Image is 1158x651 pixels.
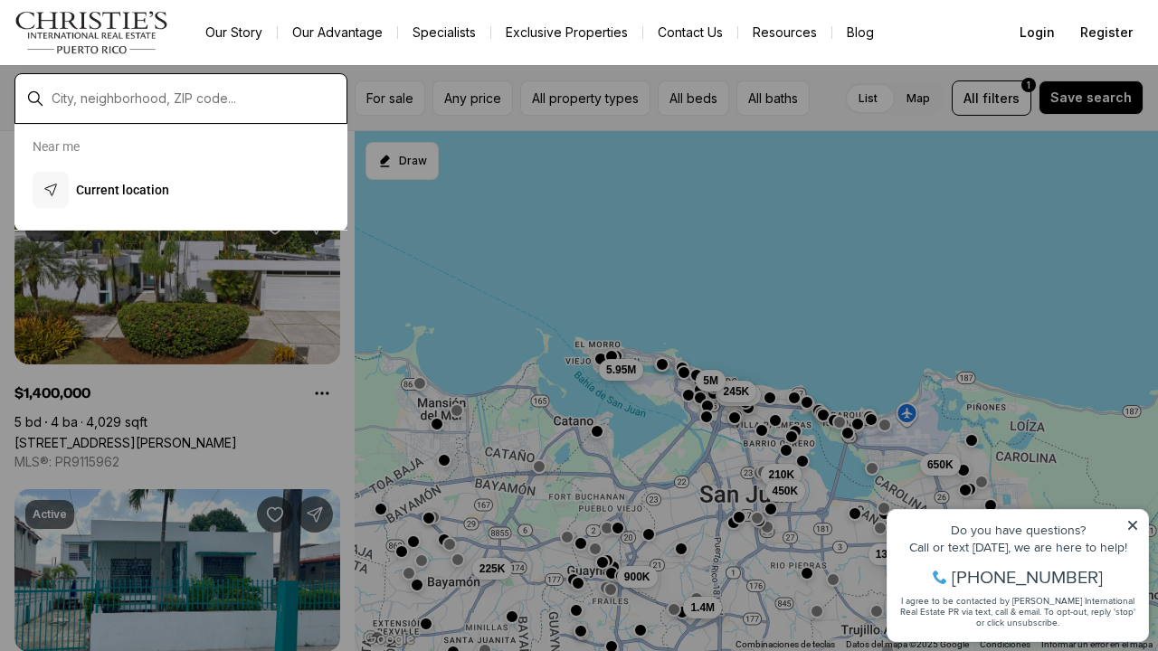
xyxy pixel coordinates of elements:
p: Near me [33,139,80,154]
span: [PHONE_NUMBER] [74,85,225,103]
p: Current location [76,181,169,199]
a: Our Advantage [278,20,397,45]
button: Register [1069,14,1144,51]
a: Resources [738,20,831,45]
button: Login [1009,14,1066,51]
a: Exclusive Properties [491,20,642,45]
div: Do you have questions? [19,41,261,53]
span: I agree to be contacted by [PERSON_NAME] International Real Estate PR via text, call & email. To ... [23,111,258,146]
img: logo [14,11,169,54]
button: Current location [25,165,337,215]
span: Register [1080,25,1133,40]
a: Our Story [191,20,277,45]
button: Contact Us [643,20,737,45]
a: Blog [832,20,888,45]
a: Specialists [398,20,490,45]
div: Call or text [DATE], we are here to help! [19,58,261,71]
span: Login [1020,25,1055,40]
